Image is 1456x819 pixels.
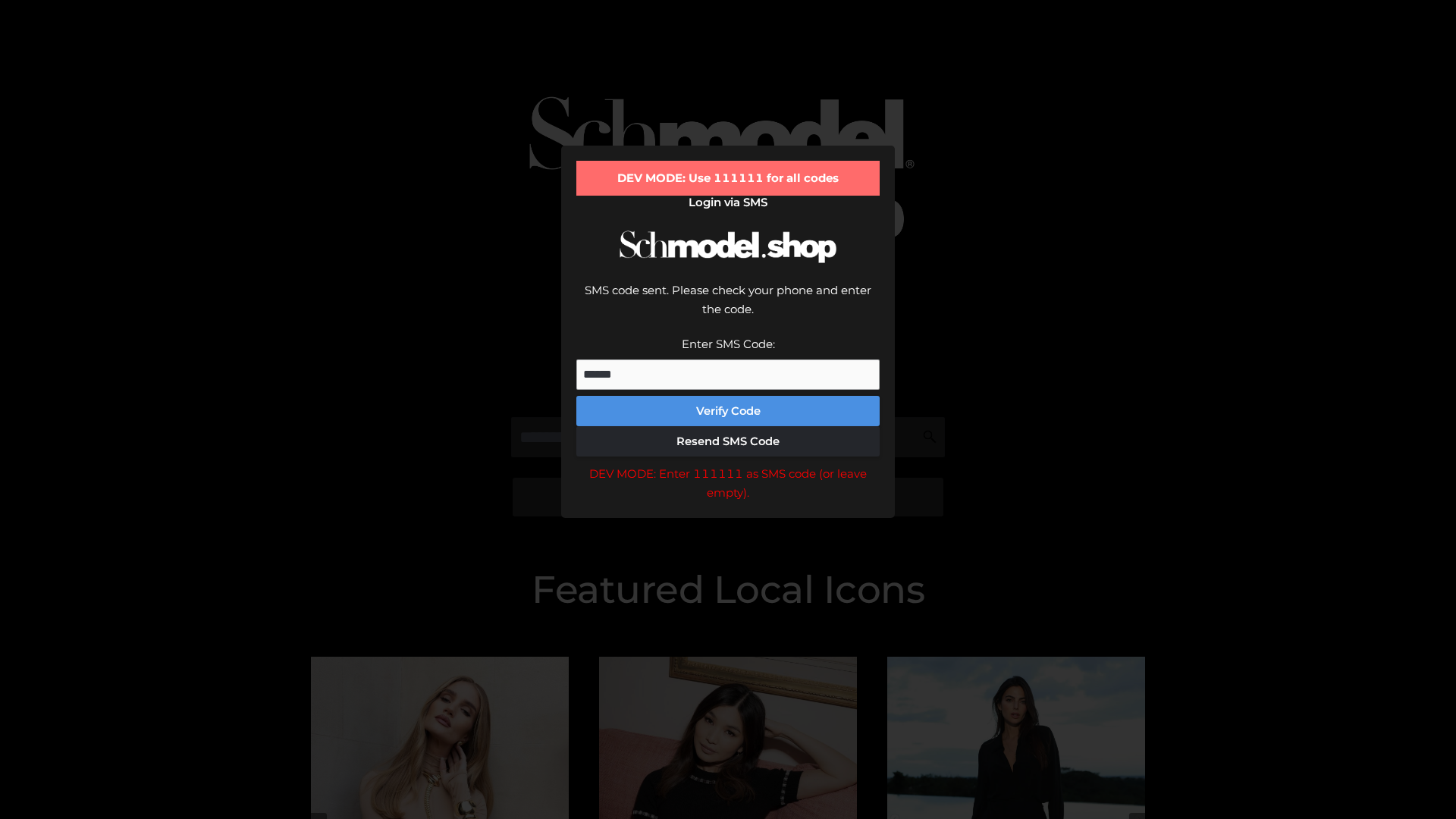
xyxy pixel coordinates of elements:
div: SMS code sent. Please check your phone and enter the code. [576,281,880,334]
label: Enter SMS Code: [682,337,775,351]
div: DEV MODE: Use 111111 for all codes [576,161,880,196]
button: Resend SMS Code [576,426,880,457]
h2: Login via SMS [576,196,880,209]
button: Verify Code [576,396,880,426]
div: DEV MODE: Enter 111111 as SMS code (or leave empty). [576,464,880,503]
img: Schmodel Logo [614,217,842,277]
